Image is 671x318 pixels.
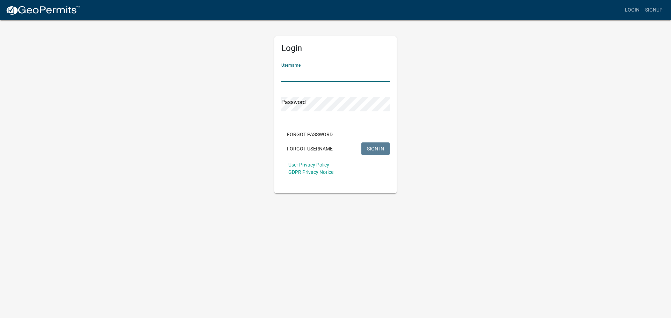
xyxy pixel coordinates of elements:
button: Forgot Password [281,128,338,141]
h5: Login [281,43,390,53]
span: SIGN IN [367,146,384,151]
a: User Privacy Policy [288,162,329,168]
a: Login [622,3,642,17]
button: Forgot Username [281,142,338,155]
button: SIGN IN [361,142,390,155]
a: Signup [642,3,665,17]
a: GDPR Privacy Notice [288,169,333,175]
